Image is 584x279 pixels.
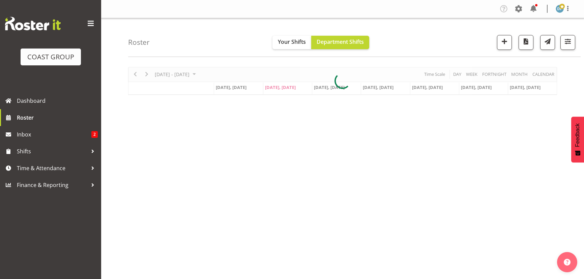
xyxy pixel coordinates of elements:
[497,35,512,50] button: Add a new shift
[571,117,584,162] button: Feedback - Show survey
[17,113,98,123] span: Roster
[17,180,88,190] span: Finance & Reporting
[311,36,369,49] button: Department Shifts
[5,17,61,30] img: Rosterit website logo
[272,36,311,49] button: Your Shifts
[575,123,581,147] span: Feedback
[17,146,88,156] span: Shifts
[540,35,555,50] button: Send a list of all shifts for the selected filtered period to all rostered employees.
[556,5,564,13] img: david-forte1134.jpg
[27,52,74,62] div: COAST GROUP
[17,129,91,139] span: Inbox
[91,131,98,138] span: 2
[128,38,150,46] h4: Roster
[17,163,88,173] span: Time & Attendance
[317,38,364,45] span: Department Shifts
[278,38,306,45] span: Your Shifts
[564,259,571,266] img: help-xxl-2.png
[560,35,575,50] button: Filter Shifts
[17,96,98,106] span: Dashboard
[519,35,533,50] button: Download a PDF of the roster according to the set date range.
